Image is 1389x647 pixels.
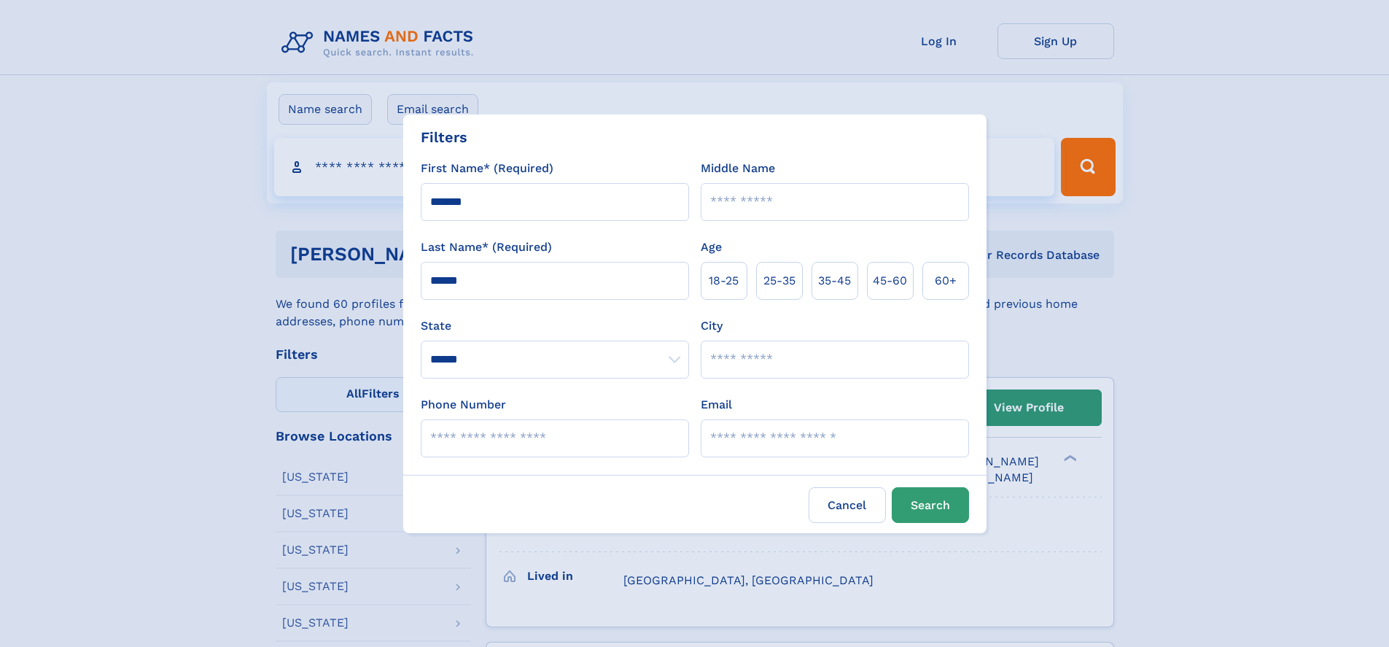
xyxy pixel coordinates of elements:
[809,487,886,523] label: Cancel
[421,317,689,335] label: State
[818,272,851,290] span: 35‑45
[701,396,732,414] label: Email
[701,317,723,335] label: City
[421,239,552,256] label: Last Name* (Required)
[421,126,467,148] div: Filters
[421,160,553,177] label: First Name* (Required)
[709,272,739,290] span: 18‑25
[763,272,795,290] span: 25‑35
[892,487,969,523] button: Search
[421,396,506,414] label: Phone Number
[935,272,957,290] span: 60+
[701,160,775,177] label: Middle Name
[701,239,722,256] label: Age
[873,272,907,290] span: 45‑60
